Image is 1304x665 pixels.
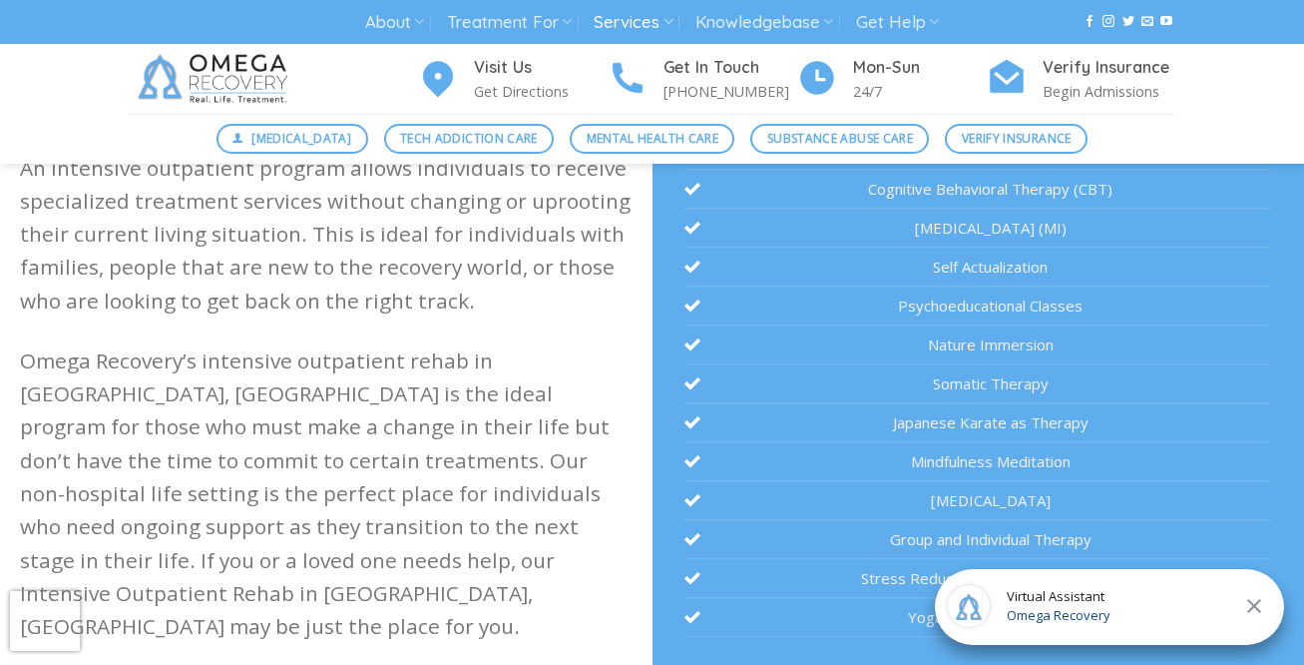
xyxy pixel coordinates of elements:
[684,559,1271,598] li: Stress Reduction Classes and Groups
[684,170,1271,209] li: Cognitive Behavioral Therapy (CBT)
[695,4,833,41] a: Knowledgebase
[1102,15,1114,29] a: Follow on Instagram
[684,209,1271,248] li: [MEDICAL_DATA] (MI)
[684,326,1271,364] li: Nature Immersion
[400,129,538,148] span: Tech Addiction Care
[474,55,608,81] h4: Visit Us
[608,55,797,104] a: Get In Touch [PHONE_NUMBER]
[587,129,718,148] span: Mental Health Care
[1160,15,1172,29] a: Follow on YouTube
[853,55,987,81] h4: Mon-Sun
[684,403,1271,442] li: Japanese Karate as Therapy
[962,129,1072,148] span: Verify Insurance
[750,124,929,154] a: Substance Abuse Care
[1043,55,1176,81] h4: Verify Insurance
[1084,15,1095,29] a: Follow on Facebook
[384,124,555,154] a: Tech Addiction Care
[987,55,1176,104] a: Verify Insurance Begin Admissions
[663,55,797,81] h4: Get In Touch
[251,129,351,148] span: [MEDICAL_DATA]
[217,124,368,154] a: [MEDICAL_DATA]
[684,287,1271,326] li: Psychoeducational Classes
[365,4,424,41] a: About
[684,598,1271,637] li: Yoga 12-Step Education
[129,44,303,114] img: Omega Recovery
[474,80,608,103] p: Get Directions
[684,364,1271,403] li: Somatic Therapy
[684,520,1271,559] li: Group and Individual Therapy
[1043,80,1176,103] p: Begin Admissions
[684,248,1271,287] li: Self Actualization
[418,55,608,104] a: Visit Us Get Directions
[20,344,633,643] p: Omega Recovery’s intensive outpatient rehab in [GEOGRAPHIC_DATA], [GEOGRAPHIC_DATA] is the ideal ...
[853,80,987,103] p: 24/7
[684,442,1271,481] li: Mindfulness Meditation
[594,4,672,41] a: Services
[945,124,1087,154] a: Verify Insurance
[663,80,797,103] p: [PHONE_NUMBER]
[684,481,1271,520] li: [MEDICAL_DATA]
[447,4,572,41] a: Treatment For
[20,152,633,318] p: An intensive outpatient program allows individuals to receive specialized treatment services with...
[570,124,734,154] a: Mental Health Care
[1141,15,1153,29] a: Send us an email
[767,129,913,148] span: Substance Abuse Care
[856,4,939,41] a: Get Help
[1122,15,1134,29] a: Follow on Twitter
